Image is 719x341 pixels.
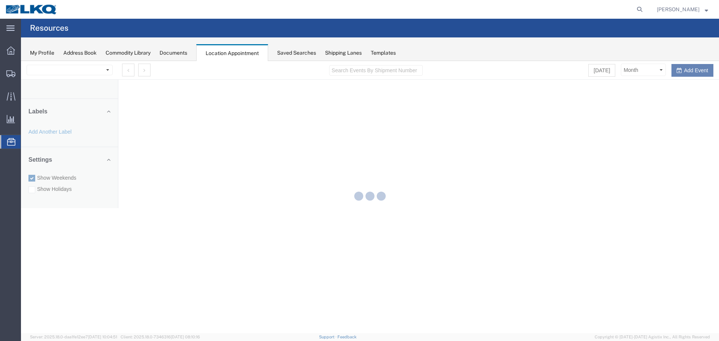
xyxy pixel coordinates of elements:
button: Add Event [650,3,692,16]
a: Labels [7,47,90,54]
label: Show Holidays [7,124,90,132]
button: [PERSON_NAME] [656,5,709,14]
img: logo [5,4,58,15]
span: Server: 2025.18.0-daa1fe12ee7 [30,335,117,339]
div: Documents [160,49,187,57]
div: Shipping Lanes [325,49,362,57]
span: [DATE] 08:10:16 [171,335,200,339]
input: Search Events By Shipment Number [308,4,402,15]
span: William Haney [657,5,700,13]
div: Templates [371,49,396,57]
div: Saved Searches [277,49,316,57]
div: Commodity Library [106,49,151,57]
span: [DATE] 10:04:51 [88,335,117,339]
a: Add Another Label [7,68,51,74]
div: Location Appointment [196,44,268,61]
label: Show Weekends [7,113,90,121]
span: Client: 2025.18.0-7346316 [121,335,200,339]
a: Support [319,335,338,339]
a: Feedback [337,335,357,339]
span: Copyright © [DATE]-[DATE] Agistix Inc., All Rights Reserved [595,334,710,340]
button: [DATE] [567,3,594,16]
a: Settings [7,95,90,102]
div: Address Book [63,49,97,57]
div: My Profile [30,49,54,57]
h4: Resources [30,19,69,37]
